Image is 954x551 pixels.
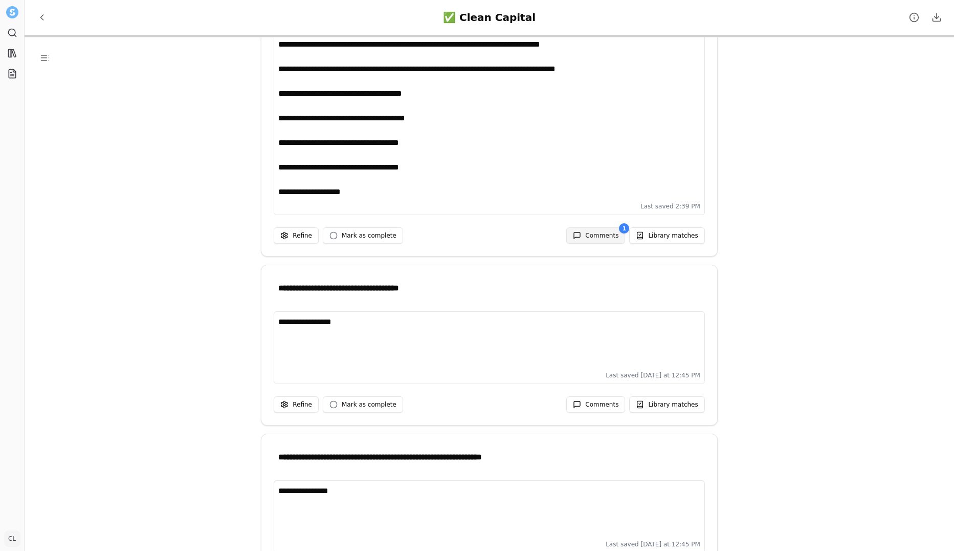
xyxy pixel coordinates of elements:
[323,396,403,413] button: Mark as complete
[648,400,698,409] span: Library matches
[274,227,319,244] button: Refine
[4,531,20,547] button: CL
[566,227,625,244] button: Comments
[293,231,312,240] span: Refine
[4,4,20,20] button: Settle
[33,8,51,27] button: Back to Projects
[640,202,700,210] span: Last saved 2:39 PM
[342,231,396,240] span: Mark as complete
[585,400,618,409] span: Comments
[619,223,629,234] div: 1
[274,396,319,413] button: Refine
[4,66,20,82] a: Projects
[606,540,700,548] span: Last saved [DATE] at 12:45 PM
[293,400,312,409] span: Refine
[905,8,923,27] button: Project details
[629,396,704,413] button: Library matches
[4,25,20,41] a: Search
[323,227,403,244] button: Mark as complete
[443,10,536,25] div: ✅ Clean Capital
[4,45,20,61] a: Library
[6,6,18,18] img: Settle
[606,371,700,379] span: Last saved [DATE] at 12:45 PM
[566,396,625,413] button: Comments
[342,400,396,409] span: Mark as complete
[629,227,704,244] button: Library matches
[585,231,618,240] span: Comments
[648,231,698,240] span: Library matches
